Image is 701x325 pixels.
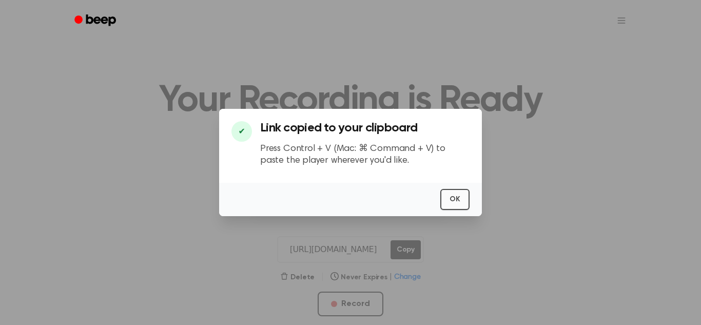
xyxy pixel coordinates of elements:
a: Beep [67,11,125,31]
p: Press Control + V (Mac: ⌘ Command + V) to paste the player wherever you'd like. [260,143,470,166]
button: Open menu [609,8,634,33]
h3: Link copied to your clipboard [260,121,470,135]
div: ✔ [231,121,252,142]
button: OK [440,189,470,210]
